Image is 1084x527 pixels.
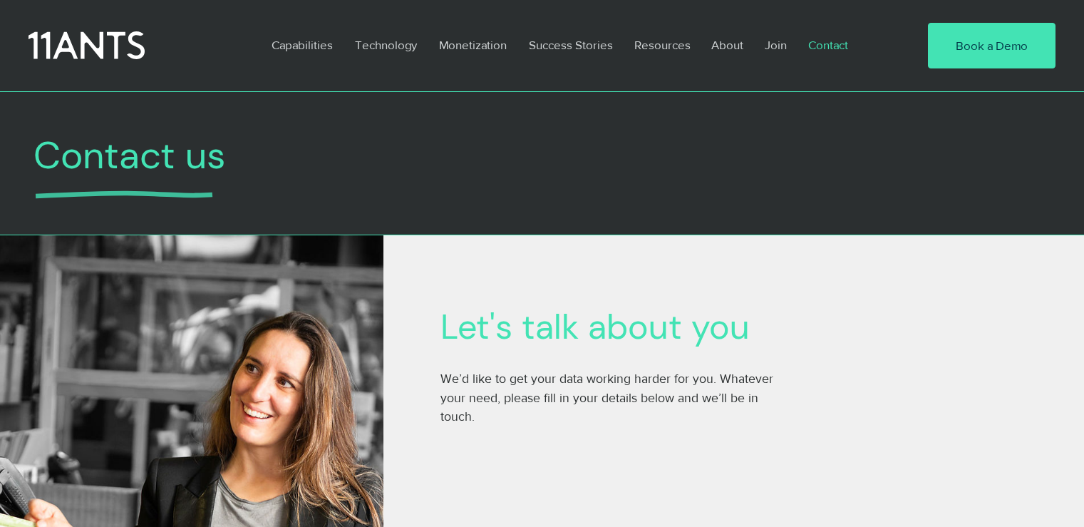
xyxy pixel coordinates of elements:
a: Resources [624,29,701,61]
p: We’d like to get your data working harder for you. Whatever your need, please fill in your detail... [440,369,783,426]
p: Success Stories [522,29,620,61]
p: Join [758,29,794,61]
a: Monetization [428,29,518,61]
a: Capabilities [261,29,344,61]
p: Capabilities [264,29,340,61]
a: Technology [344,29,428,61]
a: Book a Demo [928,23,1055,68]
h2: Let's talk about you [440,307,897,348]
p: About [704,29,750,61]
p: Contact [801,29,855,61]
p: Resources [627,29,698,61]
a: About [701,29,754,61]
nav: Site [261,29,884,61]
p: Technology [348,29,424,61]
span: Book a Demo [956,37,1028,54]
a: Success Stories [518,29,624,61]
p: Monetization [432,29,514,61]
a: Contact [797,29,860,61]
span: Contact us [33,131,226,180]
a: Join [754,29,797,61]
